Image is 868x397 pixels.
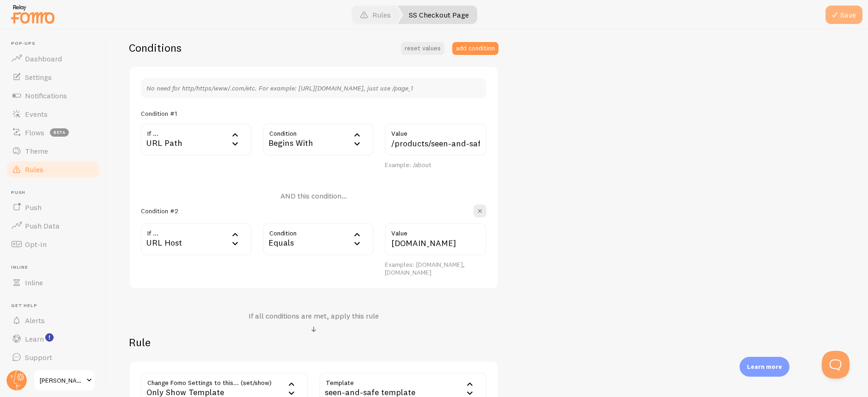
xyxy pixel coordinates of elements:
[6,86,101,105] a: Notifications
[141,109,177,118] h5: Condition #1
[25,165,43,174] span: Rules
[25,221,60,230] span: Push Data
[6,198,101,217] a: Push
[141,207,178,215] h5: Condition #2
[452,42,498,55] button: add condition
[740,357,789,377] div: Learn more
[129,41,182,55] h2: Conditions
[25,91,67,100] span: Notifications
[25,316,45,325] span: Alerts
[25,54,62,63] span: Dashboard
[6,160,101,179] a: Rules
[11,41,101,47] span: Pop-ups
[385,123,486,139] label: Value
[40,375,84,386] span: [PERSON_NAME]
[11,190,101,196] span: Push
[401,42,444,55] button: reset values
[385,261,486,277] div: Examples: [DOMAIN_NAME], [DOMAIN_NAME]
[385,161,486,169] div: Example: /about
[6,311,101,330] a: Alerts
[263,123,374,156] div: Begins With
[6,68,101,86] a: Settings
[25,353,52,362] span: Support
[6,273,101,292] a: Inline
[25,203,42,212] span: Push
[249,311,379,321] h4: If all conditions are met, apply this rule
[129,335,498,349] h2: Rule
[6,142,101,160] a: Theme
[6,105,101,123] a: Events
[33,369,96,391] a: [PERSON_NAME]
[25,128,44,137] span: Flows
[25,146,48,156] span: Theme
[25,72,52,82] span: Settings
[25,334,44,343] span: Learn
[146,84,481,93] p: No need for http/https/www/.com/etc. For example: [URL][DOMAIN_NAME], just use /page_1
[141,123,252,156] div: URL Path
[50,128,69,137] span: beta
[6,49,101,68] a: Dashboard
[141,223,252,255] div: URL Host
[6,217,101,235] a: Push Data
[280,191,347,201] h4: AND this condition...
[747,362,782,371] p: Learn more
[11,265,101,271] span: Inline
[25,278,43,287] span: Inline
[11,303,101,309] span: Get Help
[263,223,374,255] div: Equals
[6,235,101,253] a: Opt-In
[45,333,54,342] svg: <p>Watch New Feature Tutorials!</p>
[10,2,56,26] img: fomo-relay-logo-orange.svg
[822,351,850,379] iframe: Help Scout Beacon - Open
[6,330,101,348] a: Learn
[385,223,486,239] label: Value
[6,123,101,142] a: Flows beta
[6,348,101,367] a: Support
[25,240,47,249] span: Opt-In
[25,109,48,119] span: Events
